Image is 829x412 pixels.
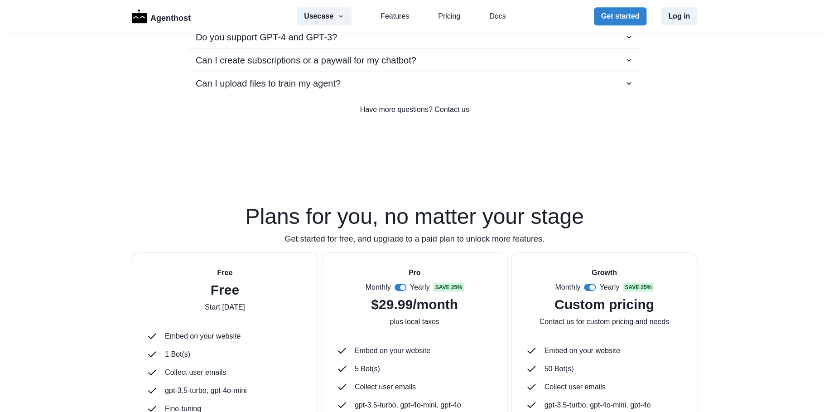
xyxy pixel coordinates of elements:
p: Collect user emails [355,382,416,393]
span: Save 25% [623,283,653,291]
h2: Free [211,282,239,298]
img: Logo [132,10,147,23]
p: gpt-3.5-turbo, gpt-4o-mini [165,385,247,396]
p: Can I upload files to train my agent? [196,77,341,90]
a: LogoAgenthost [132,9,191,24]
p: Collect user emails [165,367,226,378]
p: Growth [592,267,617,278]
h2: $29.99/month [371,296,458,313]
p: Contact us for custom pricing and needs [539,316,669,327]
p: 50 Bot(s) [544,364,574,374]
p: Start [DATE] [205,302,245,313]
button: Can I upload files to train my agent? [188,72,641,95]
p: gpt-3.5-turbo, gpt-4o-mini, gpt-4o [355,400,461,411]
span: Save 25% [433,283,463,291]
a: Docs [489,11,506,22]
p: Monthly [365,282,390,293]
h2: Custom pricing [554,296,654,313]
button: Get started [594,7,646,25]
p: 1 Bot(s) [165,349,190,360]
p: Embed on your website [544,345,620,356]
p: Free [217,267,232,278]
p: Embed on your website [165,331,241,342]
p: Yearly [599,282,619,293]
p: plus local taxes [390,316,439,327]
button: Log in [661,7,697,25]
p: Embed on your website [355,345,430,356]
button: Do you support GPT-4 and GPT-3? [188,26,641,48]
p: Yearly [410,282,430,293]
a: Have more questions? Contact us [132,104,697,115]
p: Do you support GPT-4 and GPT-3? [196,30,337,44]
p: Collect user emails [544,382,605,393]
a: Features [381,11,409,22]
p: Monthly [555,282,580,293]
button: Can I create subscriptions or a paywall for my chatbot? [188,49,641,72]
p: Agenthost [150,9,191,24]
p: Get started for free, and upgrade to a paid plan to unlock more features. [132,233,697,245]
a: Pricing [438,11,460,22]
button: Usecase [297,7,352,25]
p: Pro [409,267,421,278]
p: 5 Bot(s) [355,364,380,374]
h2: Plans for you, no matter your stage [132,206,697,228]
p: Can I create subscriptions or a paywall for my chatbot? [196,53,416,67]
p: gpt-3.5-turbo, gpt-4o-mini, gpt-4o [544,400,651,411]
